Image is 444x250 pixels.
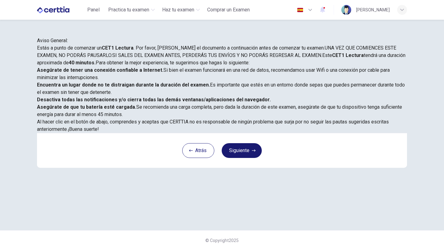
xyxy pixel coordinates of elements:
span: © Copyright 2025 [205,238,239,243]
strong: CET1 Lectura [332,52,364,58]
button: Siguiente [222,143,262,158]
img: es [296,8,304,12]
button: Comprar un Examen [205,4,252,15]
button: Haz tu examen [160,4,202,15]
span: Si bien el examen funcionará en una red de datos, recomendamos usar Wifi o una conexión por cable... [37,67,390,80]
img: Profile picture [341,5,351,15]
img: CERTTIA logo [37,4,69,16]
button: Panel [84,4,103,15]
span: SI SALES DEL EXAMEN ANTES, PERDERÁS TUS ENVÍOS Y NO PODRÁS REGRESAR AL EXAMEN. [112,52,322,58]
span: Practica tu examen [108,6,149,14]
span: Es importante que estés en un entorno donde sepas que puedes permanecer durante todo el examen si... [37,82,405,95]
button: Atrás [182,143,214,158]
button: Practica tu examen [106,4,157,15]
span: Haz tu examen [162,6,194,14]
span: Para obtener la mejor experiencia, te sugerimos que hagas lo siguiente: [96,60,249,66]
a: CERTTIA logo [37,4,84,16]
strong: Asegúrate de tener una conexión confiable a Internet. [37,67,163,73]
strong: Encuentra un lugar donde no te distraigan durante la duración del examen. [37,82,210,88]
span: Se recomienda una carga completa, pero dada la duración de este examen, asegúrate de que tu dispo... [37,104,402,117]
strong: Desactiva todas las notificaciones y/o cierra todas las demás ventanas/aplicaciones del navegador. [37,97,271,103]
strong: CET1 Lectura [102,45,134,51]
span: ¡Buena suerte! [68,126,99,132]
span: Comprar un Examen [207,6,250,14]
div: [PERSON_NAME] [356,6,390,14]
span: Panel [87,6,100,14]
span: Al hacer clic en el botón de abajo, comprendes y aceptas que CERTTIA no es responsable de ningún ... [37,119,389,132]
strong: 40 minutos. [69,60,96,66]
span: Aviso General: [37,38,68,43]
span: Estás a punto de comenzar un . Por favor, [PERSON_NAME] el documento a continuación antes de come... [37,45,325,51]
strong: Asegúrate de que tu batería esté cargada. [37,104,136,110]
